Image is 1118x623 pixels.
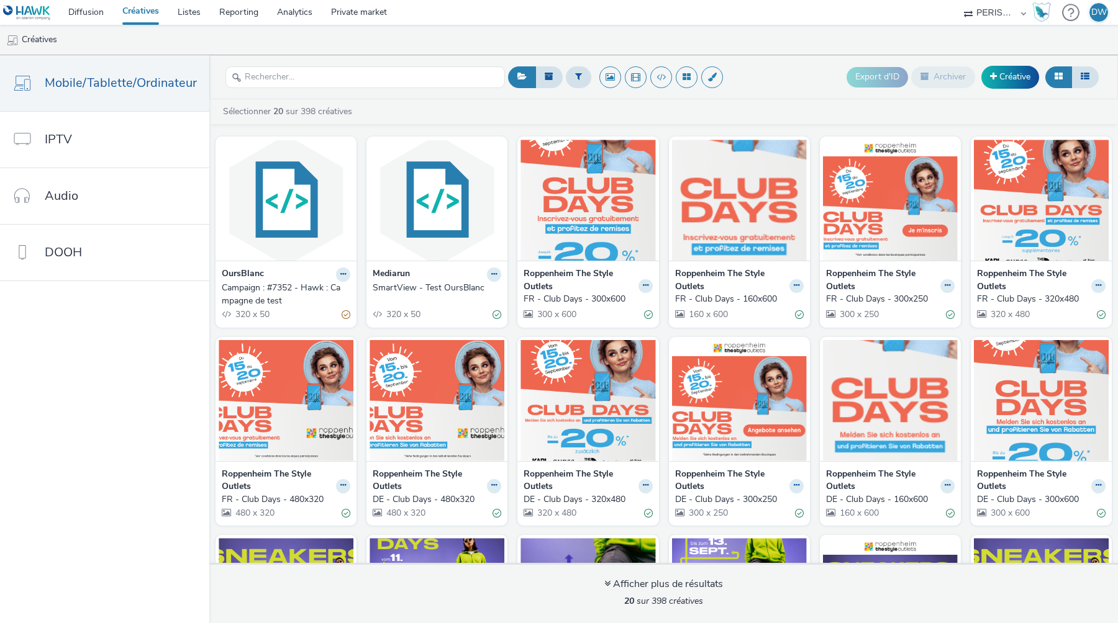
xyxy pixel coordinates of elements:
span: 320 x 480 [989,308,1030,320]
strong: Roppenheim The Style Outlets [826,468,937,493]
div: Valide [946,308,955,321]
a: FR - Club Days - 320x480 [977,293,1106,305]
img: DE - Club Days - 480x320 visual [370,340,504,461]
div: FR - Club Days - 300x600 [524,293,647,305]
div: Afficher plus de résultats [604,577,723,591]
img: mobile [6,34,19,47]
button: Archiver [911,66,975,87]
strong: Roppenheim The Style Outlets [373,468,484,493]
span: IPTV [45,130,72,148]
strong: Roppenheim The Style Outlets [977,468,1088,493]
img: DE - Club Days - 320x480 visual [520,340,655,461]
strong: Roppenheim The Style Outlets [524,267,635,293]
button: Grille [1045,66,1072,87]
div: DW [1091,3,1107,22]
span: sur 398 créatives [624,595,703,607]
div: Valide [644,507,653,520]
strong: 20 [624,595,634,607]
div: Partiellement valide [342,308,350,321]
div: DE - Club Days - 480x320 [373,493,496,506]
img: FR - Club Days - 300x250 visual [823,140,958,261]
div: FR - Club Days - 320x480 [977,293,1101,305]
a: FR - Club Days - 300x600 [524,293,652,305]
a: DE - Club Days - 320x480 [524,493,652,506]
a: Hawk Academy [1032,2,1056,22]
a: FR - Club Days - 300x250 [826,293,955,305]
div: Valide [795,507,804,520]
div: Valide [946,507,955,520]
div: Valide [342,507,350,520]
img: FR - Club Days - 320x480 visual [974,140,1109,261]
input: Rechercher... [225,66,505,88]
span: DOOH [45,243,82,261]
div: Valide [1097,507,1106,520]
img: DE - Club Days - 300x600 visual [974,340,1109,461]
strong: Roppenheim The Style Outlets [826,267,937,293]
img: Hawk Academy [1032,2,1051,22]
span: 300 x 250 [688,507,728,519]
button: Liste [1071,66,1099,87]
a: DE - Club Days - 480x320 [373,493,501,506]
span: 160 x 600 [838,507,879,519]
strong: Roppenheim The Style Outlets [524,468,635,493]
span: Mobile/Tablette/Ordinateur [45,74,197,92]
div: Valide [795,308,804,321]
img: FR - Club Days - 300x600 visual [520,140,655,261]
a: DE - Club Days - 300x250 [675,493,804,506]
img: undefined Logo [3,5,51,20]
div: FR - Club Days - 300x250 [826,293,950,305]
div: FR - Club Days - 480x320 [222,493,345,506]
div: Valide [1097,308,1106,321]
img: FR - Club Days - 480x320 visual [219,340,353,461]
a: FR - Club Days - 160x600 [675,293,804,305]
div: DE - Club Days - 160x600 [826,493,950,506]
div: DE - Club Days - 320x480 [524,493,647,506]
span: 160 x 600 [688,308,728,320]
div: Valide [493,308,501,321]
div: SmartView - Test OursBlanc [373,282,496,294]
div: Valide [644,308,653,321]
span: Audio [45,187,78,205]
a: Campaign : #7352 - Hawk : Campagne de test [222,282,350,307]
strong: 20 [273,105,283,117]
div: DE - Club Days - 300x600 [977,493,1101,506]
strong: Mediarun [373,267,410,282]
img: SmartView - Test OursBlanc visual [370,140,504,261]
strong: Roppenheim The Style Outlets [675,468,786,493]
span: 320 x 50 [234,308,270,320]
strong: Roppenheim The Style Outlets [977,267,1088,293]
span: 320 x 480 [536,507,576,519]
div: FR - Club Days - 160x600 [675,293,799,305]
button: Export d'ID [847,67,908,87]
img: FR - Club Days - 160x600 visual [672,140,807,261]
a: DE - Club Days - 300x600 [977,493,1106,506]
a: FR - Club Days - 480x320 [222,493,350,506]
img: DE - Club Days - 300x250 visual [672,340,807,461]
span: 300 x 600 [989,507,1030,519]
a: SmartView - Test OursBlanc [373,282,501,294]
span: 300 x 250 [838,308,879,320]
span: 480 x 320 [385,507,425,519]
img: Campaign : #7352 - Hawk : Campagne de test visual [219,140,353,261]
strong: OursBlanc [222,267,264,282]
strong: Roppenheim The Style Outlets [675,267,786,293]
span: 320 x 50 [385,308,420,320]
a: DE - Club Days - 160x600 [826,493,955,506]
strong: Roppenheim The Style Outlets [222,468,333,493]
span: 300 x 600 [536,308,576,320]
a: Créative [981,66,1039,88]
div: Valide [493,507,501,520]
div: Campaign : #7352 - Hawk : Campagne de test [222,282,345,307]
div: DE - Club Days - 300x250 [675,493,799,506]
a: Sélectionner sur 398 créatives [222,105,357,117]
img: DE - Club Days - 160x600 visual [823,340,958,461]
span: 480 x 320 [234,507,275,519]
